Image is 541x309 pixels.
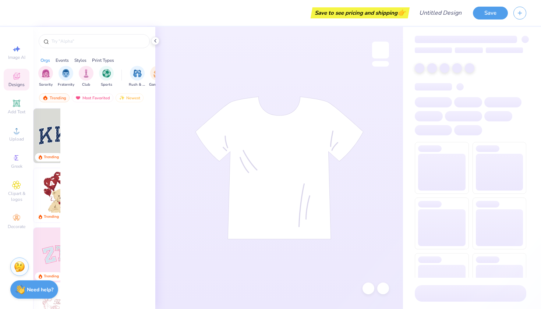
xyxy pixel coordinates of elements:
[8,109,25,115] span: Add Text
[82,69,90,78] img: Club Image
[129,66,146,88] button: filter button
[56,57,69,64] div: Events
[38,66,53,88] div: filter for Sorority
[44,274,59,279] div: Trending
[27,286,53,293] strong: Need help?
[8,82,25,88] span: Designs
[39,82,53,88] span: Sorority
[397,8,406,17] span: 👉
[119,95,125,100] img: Newest.gif
[149,82,166,88] span: Game Day
[82,82,90,88] span: Club
[195,96,364,239] img: tee-skeleton.svg
[149,66,166,88] div: filter for Game Day
[33,228,88,282] img: 9980f5e8-e6a1-4b4a-8839-2b0e9349023c
[129,82,146,88] span: Rush & Bid
[79,66,93,88] div: filter for Club
[129,66,146,88] div: filter for Rush & Bid
[58,66,74,88] div: filter for Fraternity
[33,109,88,163] img: 3b9aba4f-e317-4aa7-a679-c95a879539bd
[8,224,25,230] span: Decorate
[153,69,162,78] img: Game Day Image
[75,95,81,100] img: most_fav.gif
[44,154,59,160] div: Trending
[51,38,145,45] input: Try "Alpha"
[473,7,508,19] button: Save
[133,69,142,78] img: Rush & Bid Image
[62,69,70,78] img: Fraternity Image
[58,66,74,88] button: filter button
[116,93,144,102] div: Newest
[33,168,88,223] img: 587403a7-0594-4a7f-b2bd-0ca67a3ff8dd
[149,66,166,88] button: filter button
[40,57,50,64] div: Orgs
[99,66,114,88] button: filter button
[9,136,24,142] span: Upload
[42,69,50,78] img: Sorority Image
[44,214,59,220] div: Trending
[101,82,112,88] span: Sports
[79,66,93,88] button: filter button
[42,95,48,100] img: trending.gif
[102,69,111,78] img: Sports Image
[74,57,86,64] div: Styles
[72,93,113,102] div: Most Favorited
[312,7,408,18] div: Save to see pricing and shipping
[8,54,25,60] span: Image AI
[99,66,114,88] div: filter for Sports
[413,6,467,20] input: Untitled Design
[92,57,114,64] div: Print Types
[4,191,29,202] span: Clipart & logos
[38,66,53,88] button: filter button
[39,93,70,102] div: Trending
[11,163,22,169] span: Greek
[58,82,74,88] span: Fraternity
